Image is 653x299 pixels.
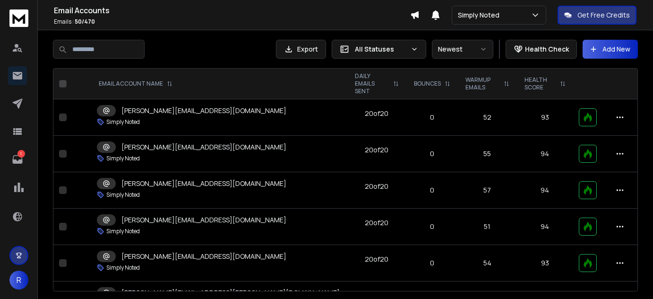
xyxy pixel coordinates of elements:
[583,40,638,59] button: Add New
[412,113,452,122] p: 0
[8,150,27,169] a: 1
[365,182,388,191] div: 20 of 20
[365,145,388,155] div: 20 of 20
[558,6,636,25] button: Get Free Credits
[355,44,407,54] p: All Statuses
[106,228,140,235] p: Simply Noted
[517,136,573,172] td: 94
[412,258,452,268] p: 0
[506,40,577,59] button: Health Check
[458,10,503,20] p: Simply Noted
[465,76,500,91] p: WARMUP EMAILS
[524,76,556,91] p: HEALTH SCORE
[412,185,452,195] p: 0
[121,142,286,152] p: [PERSON_NAME][EMAIL_ADDRESS][DOMAIN_NAME]
[54,18,410,26] p: Emails :
[458,245,517,281] td: 54
[106,191,140,199] p: Simply Noted
[432,40,493,59] button: Newest
[517,99,573,136] td: 93
[412,149,452,158] p: 0
[276,40,326,59] button: Export
[75,18,95,26] span: 50 / 470
[365,109,388,118] div: 20 of 20
[458,136,517,172] td: 55
[365,218,388,228] div: 20 of 20
[517,209,573,245] td: 94
[525,44,569,54] p: Health Check
[17,150,25,158] p: 1
[9,271,28,290] button: R
[458,172,517,209] td: 57
[121,252,286,261] p: [PERSON_NAME][EMAIL_ADDRESS][DOMAIN_NAME]
[355,72,389,95] p: DAILY EMAILS SENT
[106,155,140,162] p: Simply Noted
[414,80,441,88] p: BOUNCES
[106,264,140,272] p: Simply Noted
[121,288,340,298] p: [PERSON_NAME][EMAIL_ADDRESS][PERSON_NAME][DOMAIN_NAME]
[99,80,172,88] div: EMAIL ACCOUNT NAME
[121,179,286,188] p: [PERSON_NAME][EMAIL_ADDRESS][DOMAIN_NAME]
[517,172,573,209] td: 94
[365,255,388,264] div: 20 of 20
[577,10,630,20] p: Get Free Credits
[517,245,573,281] td: 93
[458,99,517,136] td: 52
[121,215,286,225] p: [PERSON_NAME][EMAIL_ADDRESS][DOMAIN_NAME]
[121,106,286,115] p: [PERSON_NAME][EMAIL_ADDRESS][DOMAIN_NAME]
[106,118,140,126] p: Simply Noted
[54,5,410,16] h1: Email Accounts
[458,209,517,245] td: 51
[9,9,28,27] img: logo
[412,222,452,231] p: 0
